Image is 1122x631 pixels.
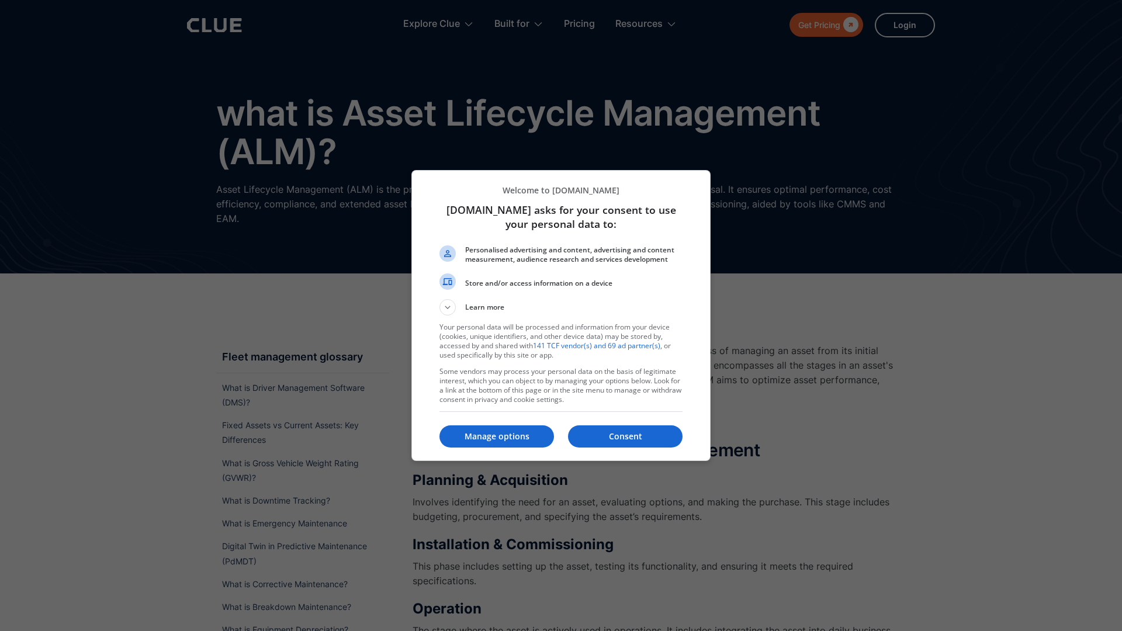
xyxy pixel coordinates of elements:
[465,302,504,315] span: Learn more
[533,341,660,351] a: 141 TCF vendor(s) and 69 ad partner(s)
[439,367,683,404] p: Some vendors may process your personal data on the basis of legitimate interest, which you can ob...
[439,323,683,360] p: Your personal data will be processed and information from your device (cookies, unique identifier...
[439,203,683,231] h1: [DOMAIN_NAME] asks for your consent to use your personal data to:
[568,431,683,442] p: Consent
[439,425,554,448] button: Manage options
[465,245,683,264] span: Personalised advertising and content, advertising and content measurement, audience research and ...
[439,299,683,315] button: Learn more
[439,185,683,196] p: Welcome to [DOMAIN_NAME]
[439,431,554,442] p: Manage options
[568,425,683,448] button: Consent
[465,279,683,288] span: Store and/or access information on a device
[411,170,711,461] div: getclue.com asks for your consent to use your personal data to:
